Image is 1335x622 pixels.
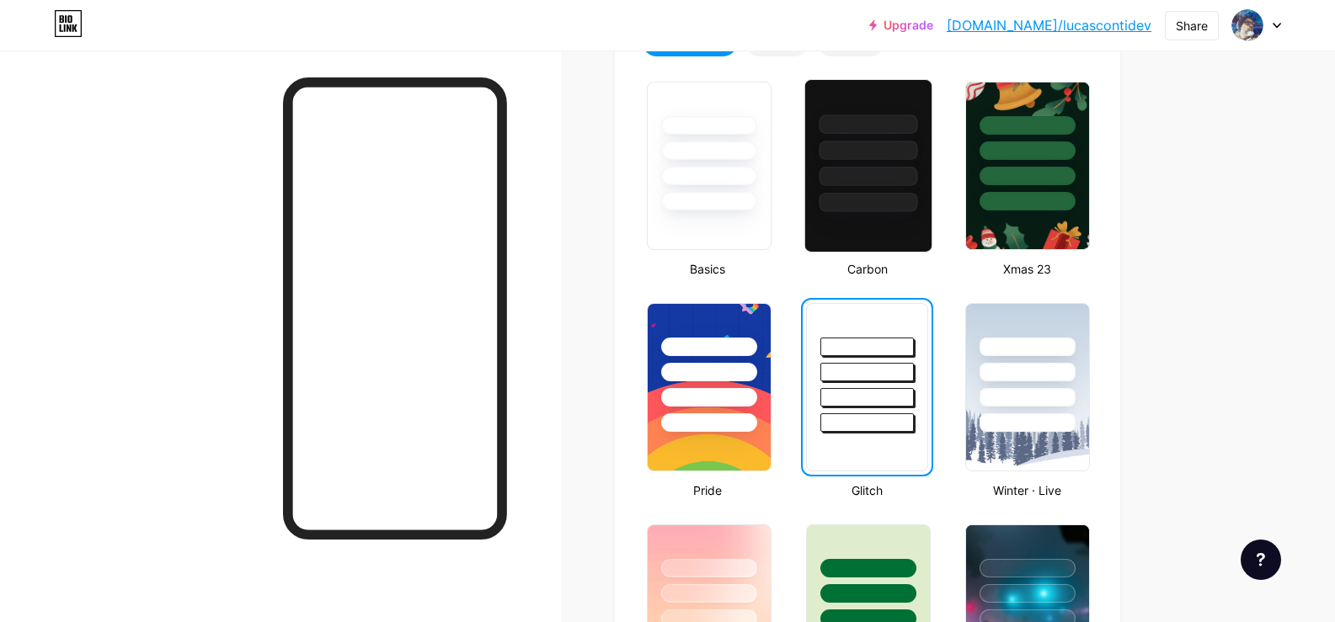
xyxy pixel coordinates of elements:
div: Carbon [801,260,933,278]
div: Glitch [801,481,933,499]
div: Basics [642,260,774,278]
div: Share [1176,17,1208,35]
a: Upgrade [869,19,933,32]
a: [DOMAIN_NAME]/lucascontidev [947,15,1151,35]
div: Winter · Live [960,481,1092,499]
div: Pride [642,481,774,499]
div: Xmas 23 [960,260,1092,278]
img: lucascontidev [1231,9,1263,41]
